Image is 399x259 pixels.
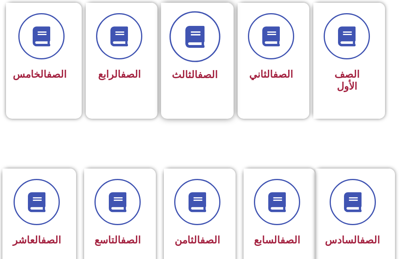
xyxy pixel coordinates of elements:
a: الصف [121,69,141,80]
span: السابع [254,234,300,246]
span: الرابع [98,69,141,80]
a: الصف [280,234,300,246]
a: الصف [198,69,218,80]
span: الثاني [249,69,293,80]
a: الصف [200,234,220,246]
a: الصف [41,234,61,246]
a: الصف [360,234,380,246]
span: الثالث [172,69,218,80]
span: الثامن [175,234,220,246]
a: الصف [47,69,67,80]
span: الصف الأول [334,69,360,92]
span: التاسع [94,234,141,246]
span: السادس [325,234,380,246]
span: الخامس [13,69,67,80]
span: العاشر [13,234,61,246]
a: الصف [121,234,141,246]
a: الصف [273,69,293,80]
